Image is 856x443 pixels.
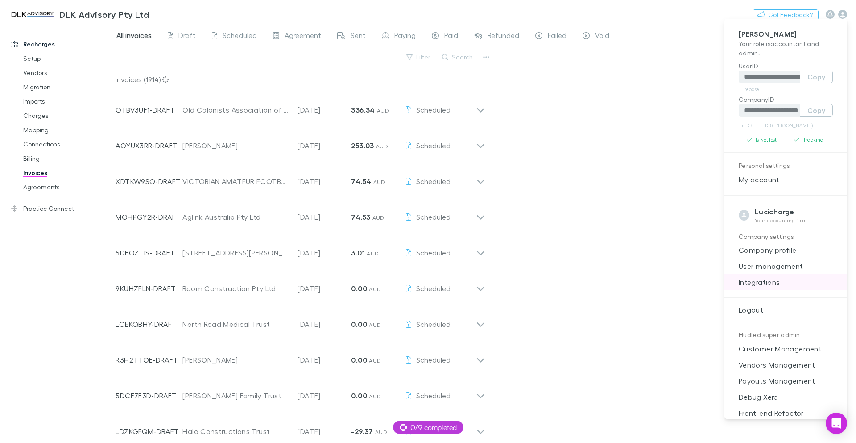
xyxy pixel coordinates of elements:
span: Integrations [732,277,840,288]
span: Logout [732,305,840,315]
p: [PERSON_NAME] [739,29,833,39]
span: Payouts Management [732,376,840,386]
p: Company settings [739,231,833,242]
p: CompanyID [739,95,833,104]
span: My account [732,174,840,185]
a: In DB ([PERSON_NAME]) [757,120,815,131]
p: Hudled super admin [739,330,833,341]
span: Debug Xero [732,392,840,402]
a: Firebase [739,84,761,95]
a: In DB [739,120,754,131]
button: Copy [800,71,833,83]
span: User management [732,261,840,272]
strong: Lucicharge [755,207,794,216]
p: Personal settings [739,160,833,171]
span: Front-end Refactor [732,408,840,418]
span: Customer Management [732,343,840,354]
button: Is NotTest [739,134,786,145]
button: Tracking [786,134,833,145]
p: Your role is accountant and admin . [739,39,833,58]
div: Open Intercom Messenger [826,413,847,434]
span: Vendors Management [732,359,840,370]
span: Company profile [732,245,840,255]
p: Your accounting firm [755,217,807,224]
button: Copy [800,104,833,117]
p: UserID [739,61,833,71]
